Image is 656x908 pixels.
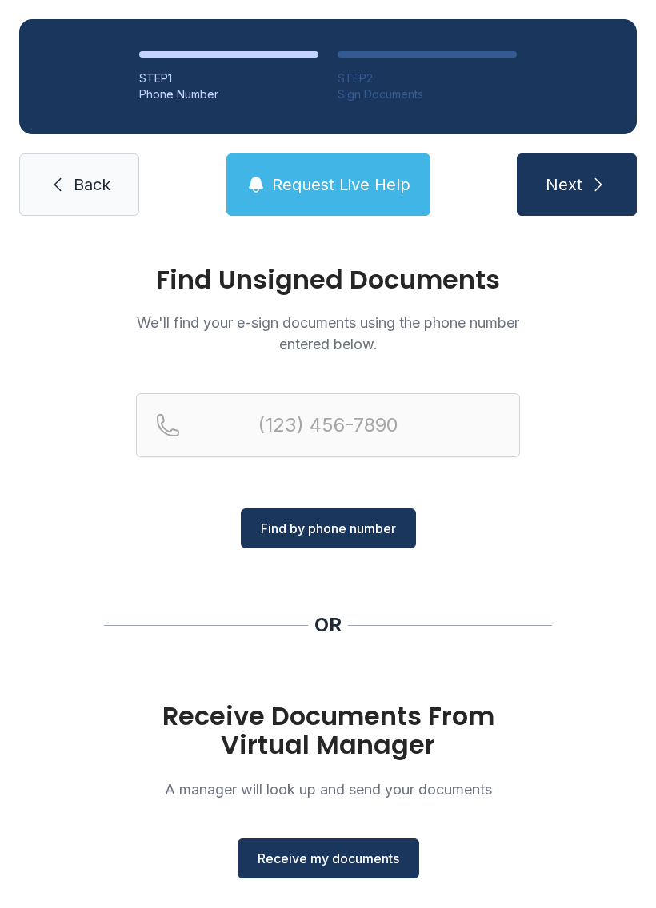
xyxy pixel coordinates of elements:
[261,519,396,538] span: Find by phone number
[314,612,342,638] div: OR
[139,86,318,102] div: Phone Number
[136,393,520,457] input: Reservation phone number
[136,779,520,800] p: A manager will look up and send your documents
[272,173,410,196] span: Request Live Help
[139,70,318,86] div: STEP 1
[74,173,110,196] span: Back
[338,70,517,86] div: STEP 2
[136,267,520,293] h1: Find Unsigned Documents
[258,849,399,868] span: Receive my documents
[546,173,582,196] span: Next
[136,702,520,759] h1: Receive Documents From Virtual Manager
[338,86,517,102] div: Sign Documents
[136,312,520,355] p: We'll find your e-sign documents using the phone number entered below.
